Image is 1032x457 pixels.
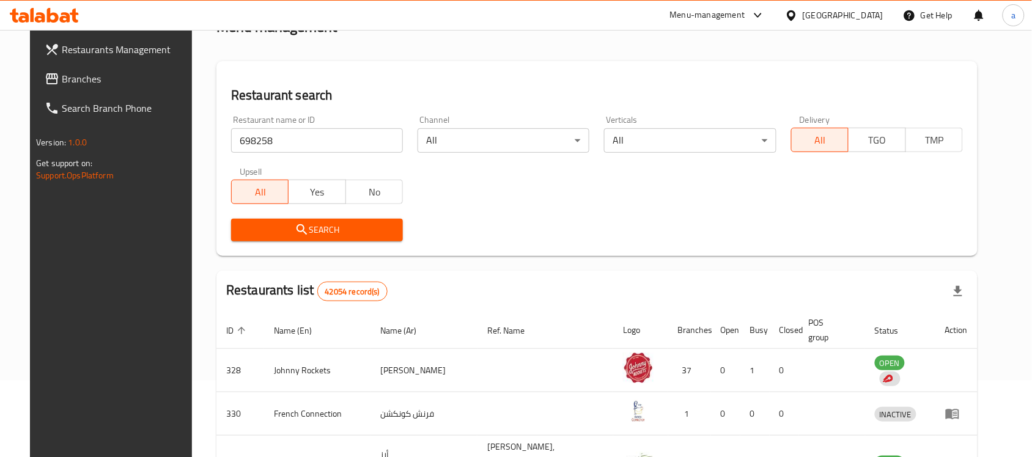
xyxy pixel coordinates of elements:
[1011,9,1015,22] span: a
[905,128,963,152] button: TMP
[487,323,540,338] span: Ref. Name
[800,115,830,124] label: Delivery
[668,312,711,349] th: Branches
[853,131,901,149] span: TGO
[613,312,668,349] th: Logo
[264,392,371,436] td: French Connection
[875,356,905,370] div: OPEN
[264,349,371,392] td: Johnny Rockets
[36,155,92,171] span: Get support on:
[945,406,968,421] div: Menu
[740,312,770,349] th: Busy
[711,349,740,392] td: 0
[875,323,915,338] span: Status
[880,371,901,386] div: Indicates that the vendor menu management has been moved to DH Catalog service
[68,134,87,150] span: 1.0.0
[216,17,337,37] h2: Menu management
[911,131,958,149] span: TMP
[317,282,388,301] div: Total records count
[231,180,289,204] button: All
[36,167,114,183] a: Support.OpsPlatform
[351,183,398,201] span: No
[711,312,740,349] th: Open
[35,93,202,123] a: Search Branch Phone
[62,101,193,115] span: Search Branch Phone
[418,128,589,153] div: All
[770,392,799,436] td: 0
[35,64,202,93] a: Branches
[35,35,202,64] a: Restaurants Management
[797,131,844,149] span: All
[231,86,963,104] h2: Restaurant search
[875,407,916,422] div: INACTIVE
[770,312,799,349] th: Closed
[668,349,711,392] td: 37
[62,71,193,86] span: Branches
[943,277,973,306] div: Export file
[226,323,249,338] span: ID
[241,222,393,238] span: Search
[740,349,770,392] td: 1
[604,128,776,153] div: All
[875,408,916,422] span: INACTIVE
[809,315,850,345] span: POS group
[848,128,905,152] button: TGO
[623,353,654,383] img: Johnny Rockets
[274,323,328,338] span: Name (En)
[62,42,193,57] span: Restaurants Management
[882,373,893,384] img: delivery hero logo
[237,183,284,201] span: All
[791,128,849,152] button: All
[623,396,654,426] img: French Connection
[371,349,477,392] td: [PERSON_NAME]
[668,392,711,436] td: 1
[216,392,264,436] td: 330
[371,392,477,436] td: فرنش كونكشن
[770,349,799,392] td: 0
[231,219,403,241] button: Search
[318,286,387,298] span: 42054 record(s)
[875,356,905,370] span: OPEN
[288,180,345,204] button: Yes
[935,312,978,349] th: Action
[216,349,264,392] td: 328
[711,392,740,436] td: 0
[293,183,341,201] span: Yes
[226,281,388,301] h2: Restaurants list
[670,8,745,23] div: Menu-management
[240,167,262,176] label: Upsell
[740,392,770,436] td: 0
[345,180,403,204] button: No
[231,128,403,153] input: Search for restaurant name or ID..
[381,323,433,338] span: Name (Ar)
[803,9,883,22] div: [GEOGRAPHIC_DATA]
[36,134,66,150] span: Version:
